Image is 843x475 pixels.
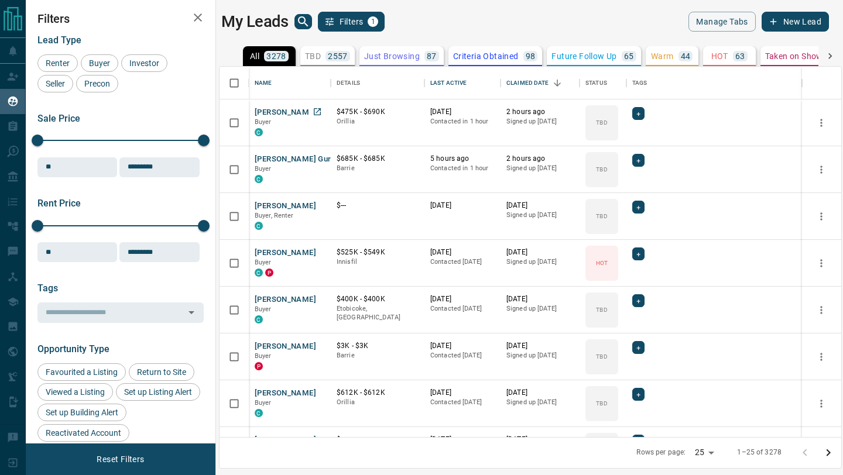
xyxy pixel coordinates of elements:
[624,52,634,60] p: 65
[632,294,645,307] div: +
[255,341,316,352] button: [PERSON_NAME]
[813,395,830,412] button: more
[255,294,316,305] button: [PERSON_NAME]
[526,52,536,60] p: 98
[255,259,272,266] span: Buyer
[506,257,574,267] p: Signed up [DATE]
[430,398,495,407] p: Contacted [DATE]
[430,164,495,173] p: Contacted in 1 hour
[255,247,316,259] button: [PERSON_NAME]
[632,107,645,120] div: +
[310,104,325,119] a: Open in New Tab
[585,67,607,99] div: Status
[813,114,830,132] button: more
[430,257,495,267] p: Contacted [DATE]
[506,341,574,351] p: [DATE]
[636,342,640,353] span: +
[632,201,645,214] div: +
[632,247,645,260] div: +
[636,295,640,307] span: +
[501,67,580,99] div: Claimed Date
[305,52,321,60] p: TBD
[337,201,419,211] p: $---
[37,363,126,381] div: Favourited a Listing
[430,341,495,351] p: [DATE]
[318,12,385,32] button: Filters1
[636,388,640,400] span: +
[636,248,640,260] span: +
[331,67,424,99] div: Details
[37,383,113,401] div: Viewed a Listing
[42,367,122,377] span: Favourited a Listing
[364,52,420,60] p: Just Browsing
[255,201,316,212] button: [PERSON_NAME]
[813,208,830,225] button: more
[506,294,574,304] p: [DATE]
[37,343,109,354] span: Opportunity Type
[596,305,607,314] p: TBD
[337,341,419,351] p: $3K - $3K
[580,67,626,99] div: Status
[636,154,640,166] span: +
[337,304,419,322] p: Etobicoke, [GEOGRAPHIC_DATA]
[255,165,272,173] span: Buyer
[183,304,200,321] button: Open
[813,254,830,272] button: more
[506,388,574,398] p: [DATE]
[255,315,263,323] div: condos.ca
[632,341,645,354] div: +
[255,222,263,230] div: condos.ca
[250,52,259,60] p: All
[37,12,204,26] h2: Filters
[636,108,640,119] span: +
[596,118,607,127] p: TBD
[294,14,312,29] button: search button
[337,435,419,445] p: $---
[337,107,419,117] p: $475K - $690K
[430,388,495,398] p: [DATE]
[632,154,645,167] div: +
[37,404,126,421] div: Set up Building Alert
[681,52,691,60] p: 44
[255,399,272,407] span: Buyer
[37,198,81,209] span: Rent Price
[266,52,286,60] p: 3278
[817,441,840,464] button: Go to next page
[337,154,419,164] p: $685K - $685K
[42,428,125,438] span: Reactivated Account
[430,435,495,445] p: [DATE]
[430,247,495,257] p: [DATE]
[328,52,348,60] p: 2557
[80,79,114,88] span: Precon
[337,117,419,126] p: Orillia
[506,351,574,360] p: Signed up [DATE]
[596,212,607,221] p: TBD
[255,362,263,370] div: property.ca
[551,52,616,60] p: Future Follow Up
[125,58,163,68] span: Investor
[737,448,782,457] p: 1–25 of 3278
[221,12,289,31] h1: My Leads
[626,67,802,99] div: Tags
[506,304,574,314] p: Signed up [DATE]
[42,387,109,397] span: Viewed a Listing
[430,304,495,314] p: Contacted [DATE]
[506,164,574,173] p: Signed up [DATE]
[430,107,495,117] p: [DATE]
[596,352,607,361] p: TBD
[762,12,829,32] button: New Lead
[337,67,360,99] div: Details
[688,12,755,32] button: Manage Tabs
[255,435,316,446] button: [PERSON_NAME]
[430,67,467,99] div: Last Active
[506,435,574,445] p: [DATE]
[255,175,263,183] div: condos.ca
[337,257,419,267] p: Innisfil
[430,201,495,211] p: [DATE]
[506,201,574,211] p: [DATE]
[636,201,640,213] span: +
[636,435,640,447] span: +
[735,52,745,60] p: 63
[42,408,122,417] span: Set up Building Alert
[255,409,263,417] div: condos.ca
